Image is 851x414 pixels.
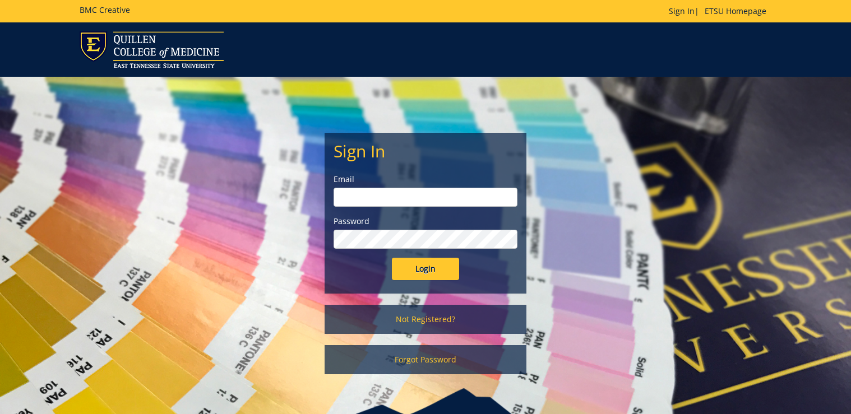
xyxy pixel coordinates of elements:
p: | [669,6,772,17]
label: Email [334,174,517,185]
a: Sign In [669,6,695,16]
h5: BMC Creative [80,6,130,14]
label: Password [334,216,517,227]
input: Login [392,258,459,280]
a: ETSU Homepage [699,6,772,16]
h2: Sign In [334,142,517,160]
a: Not Registered? [325,305,526,334]
a: Forgot Password [325,345,526,374]
img: ETSU logo [80,31,224,68]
